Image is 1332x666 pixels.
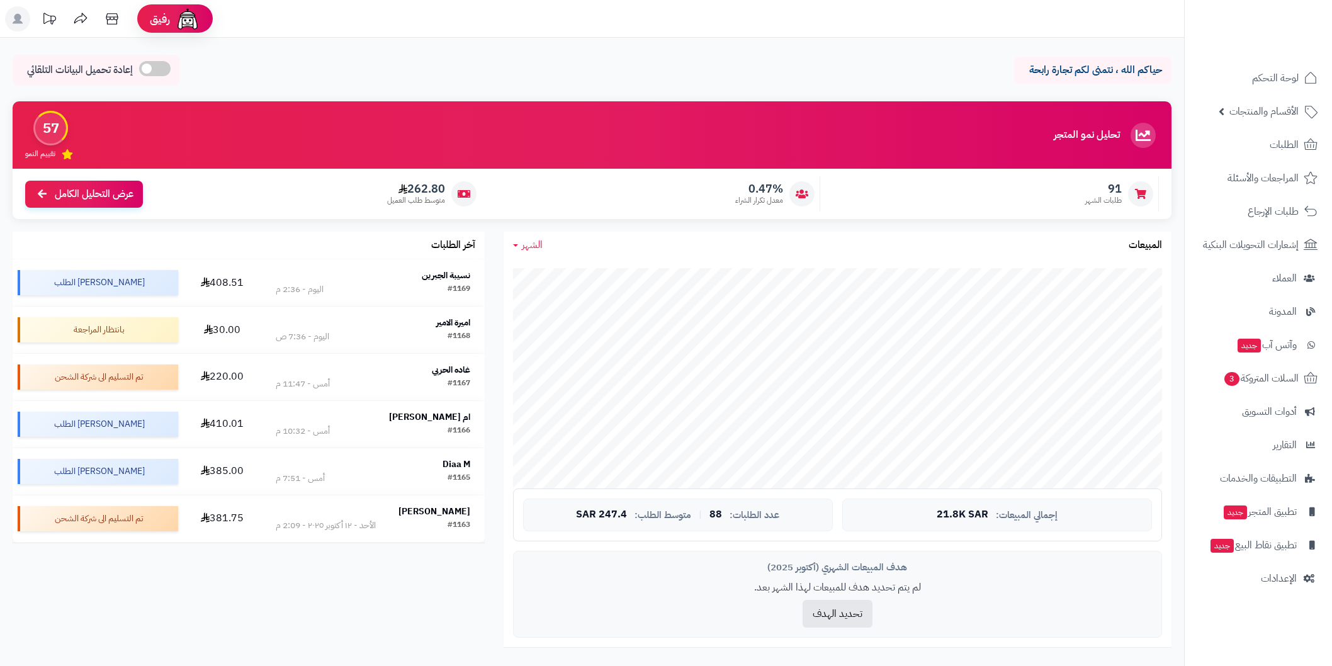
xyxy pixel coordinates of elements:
div: [PERSON_NAME] الطلب [18,270,178,295]
td: 408.51 [183,259,261,306]
span: طلبات الإرجاع [1248,203,1299,220]
div: الأحد - ١٢ أكتوبر ٢٠٢٥ - 2:09 م [276,519,376,532]
p: لم يتم تحديد هدف للمبيعات لهذا الشهر بعد. [523,580,1152,595]
div: #1167 [448,378,470,390]
strong: غاده الحربي [432,363,470,376]
div: اليوم - 7:36 ص [276,330,329,343]
span: إعادة تحميل البيانات التلقائي [27,63,133,77]
div: أمس - 10:32 م [276,425,330,437]
p: حياكم الله ، نتمنى لكم تجارة رابحة [1024,63,1162,77]
div: هدف المبيعات الشهري (أكتوبر 2025) [523,561,1152,574]
div: #1168 [448,330,470,343]
span: 262.80 [387,182,445,196]
span: عرض التحليل الكامل [55,187,133,201]
span: السلات المتروكة [1223,370,1299,387]
a: تطبيق نقاط البيعجديد [1192,530,1324,560]
a: الشهر [513,238,543,252]
span: إجمالي المبيعات: [996,510,1058,521]
span: جديد [1211,539,1234,553]
td: 410.01 [183,401,261,448]
a: تطبيق المتجرجديد [1192,497,1324,527]
a: طلبات الإرجاع [1192,196,1324,227]
strong: Diaa M [443,458,470,471]
strong: [PERSON_NAME] [398,505,470,518]
td: 385.00 [183,448,261,495]
span: العملاء [1272,269,1297,287]
div: #1166 [448,425,470,437]
a: الإعدادات [1192,563,1324,594]
span: 3 [1224,372,1239,387]
a: التطبيقات والخدمات [1192,463,1324,494]
span: جديد [1238,339,1261,353]
button: تحديد الهدف [803,600,872,628]
td: 220.00 [183,354,261,400]
div: [PERSON_NAME] الطلب [18,412,178,437]
a: العملاء [1192,263,1324,293]
div: تم التسليم الى شركة الشحن [18,364,178,390]
div: [PERSON_NAME] الطلب [18,459,178,484]
span: 0.47% [735,182,783,196]
span: وآتس آب [1236,336,1297,354]
strong: نسيبة الجبرين [422,269,470,282]
span: متوسط الطلب: [635,510,691,521]
span: عدد الطلبات: [730,510,779,521]
span: تطبيق نقاط البيع [1209,536,1297,554]
span: 88 [709,509,722,521]
div: أمس - 11:47 م [276,378,330,390]
div: أمس - 7:51 م [276,472,325,485]
h3: تحليل نمو المتجر [1054,130,1120,141]
div: بانتظار المراجعة [18,317,178,342]
a: المدونة [1192,296,1324,327]
div: #1165 [448,472,470,485]
a: التقارير [1192,430,1324,460]
h3: آخر الطلبات [431,240,475,251]
a: تحديثات المنصة [33,6,65,35]
div: #1163 [448,519,470,532]
span: الطلبات [1270,136,1299,154]
span: الشهر [522,237,543,252]
strong: اميرة الامير [436,316,470,329]
span: متوسط طلب العميل [387,195,445,206]
span: المراجعات والأسئلة [1228,169,1299,187]
td: 30.00 [183,307,261,353]
a: لوحة التحكم [1192,63,1324,93]
span: تطبيق المتجر [1222,503,1297,521]
img: ai-face.png [175,6,200,31]
span: رفيق [150,11,170,26]
span: معدل تكرار الشراء [735,195,783,206]
div: #1169 [448,283,470,296]
span: | [699,510,702,519]
span: طلبات الشهر [1085,195,1122,206]
span: 247.4 SAR [576,509,627,521]
strong: ام [PERSON_NAME] [389,410,470,424]
span: التقارير [1273,436,1297,454]
td: 381.75 [183,495,261,542]
a: عرض التحليل الكامل [25,181,143,208]
span: إشعارات التحويلات البنكية [1203,236,1299,254]
span: أدوات التسويق [1242,403,1297,420]
span: جديد [1224,505,1247,519]
a: إشعارات التحويلات البنكية [1192,230,1324,260]
a: الطلبات [1192,130,1324,160]
a: أدوات التسويق [1192,397,1324,427]
div: اليوم - 2:36 م [276,283,324,296]
span: المدونة [1269,303,1297,320]
img: logo-2.png [1246,9,1320,36]
span: الأقسام والمنتجات [1229,103,1299,120]
span: التطبيقات والخدمات [1220,470,1297,487]
span: تقييم النمو [25,149,55,159]
span: 91 [1085,182,1122,196]
h3: المبيعات [1129,240,1162,251]
span: الإعدادات [1261,570,1297,587]
a: المراجعات والأسئلة [1192,163,1324,193]
span: لوحة التحكم [1252,69,1299,87]
a: السلات المتروكة3 [1192,363,1324,393]
a: وآتس آبجديد [1192,330,1324,360]
span: 21.8K SAR [937,509,988,521]
div: تم التسليم الى شركة الشحن [18,506,178,531]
